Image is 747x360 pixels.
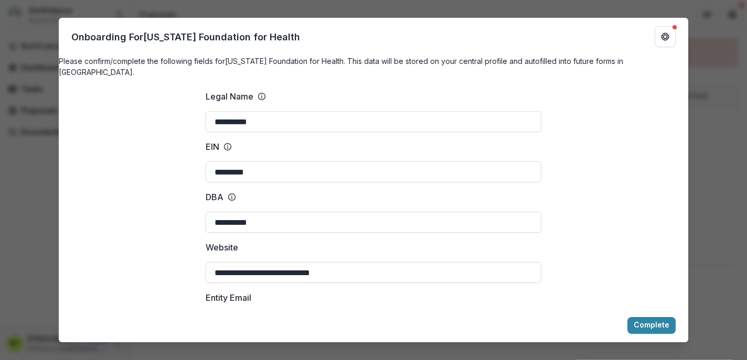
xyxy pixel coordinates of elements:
[206,241,238,254] p: Website
[655,26,676,47] button: Get Help
[59,56,688,78] h4: Please confirm/complete the following fields for [US_STATE] Foundation for Health . This data wil...
[206,191,223,203] p: DBA
[206,140,219,153] p: EIN
[71,30,300,44] p: Onboarding For [US_STATE] Foundation for Health
[627,317,676,334] button: Complete
[206,90,253,103] p: Legal Name
[206,291,251,304] p: Entity Email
